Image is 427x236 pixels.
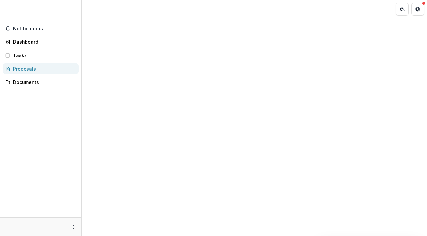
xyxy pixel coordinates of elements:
[3,24,79,34] button: Notifications
[13,79,74,86] div: Documents
[411,3,424,16] button: Get Help
[13,26,76,32] span: Notifications
[13,52,74,59] div: Tasks
[70,223,77,231] button: More
[13,39,74,45] div: Dashboard
[3,63,79,74] a: Proposals
[13,65,74,72] div: Proposals
[3,77,79,87] a: Documents
[396,3,409,16] button: Partners
[3,37,79,47] a: Dashboard
[3,50,79,61] a: Tasks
